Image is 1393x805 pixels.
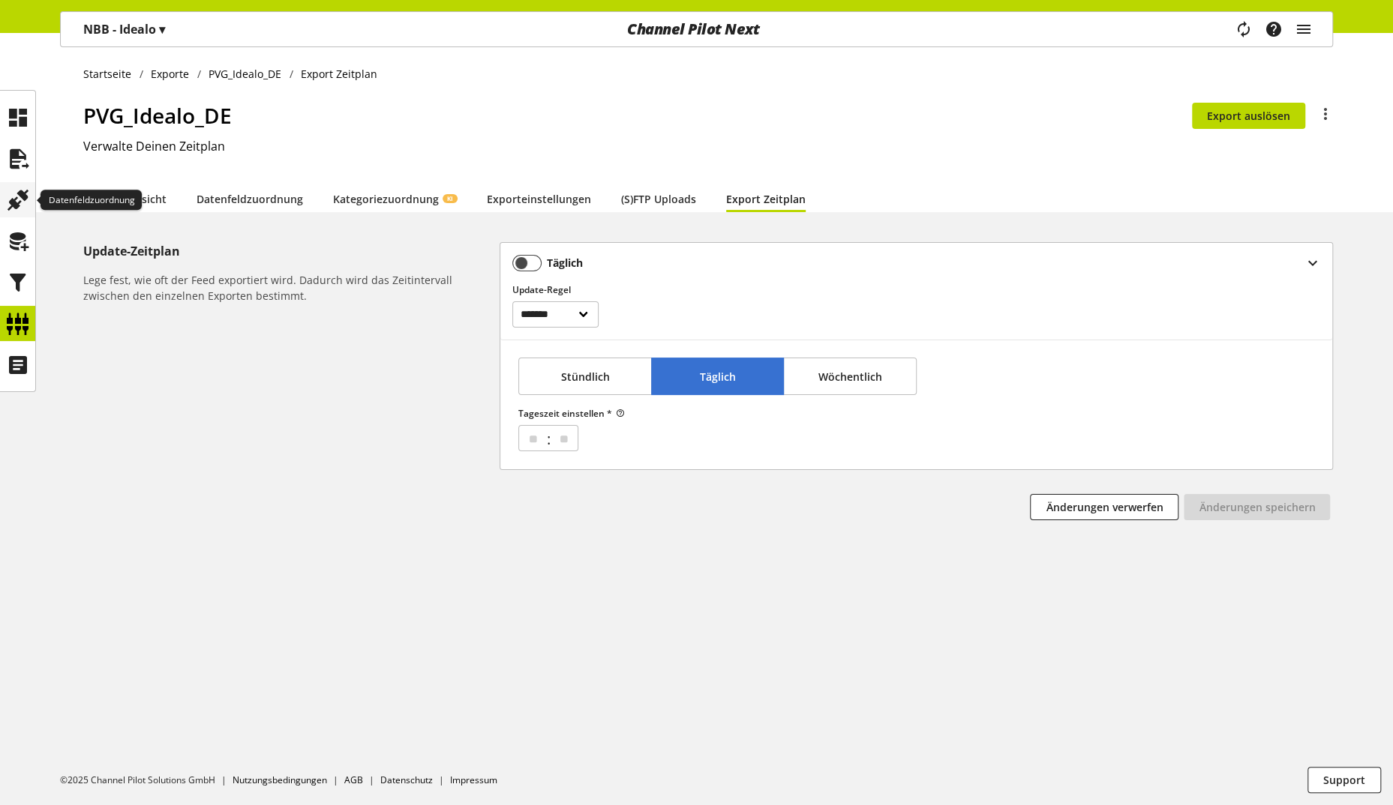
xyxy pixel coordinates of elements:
[83,272,494,304] h6: Lege fest, wie oft der Feed exportiert wird. Dadurch wird das Zeitintervall zwischen den einzelne...
[1323,772,1365,788] span: Support
[151,66,189,82] span: Exporte
[512,283,571,296] span: Update-Regel
[783,358,916,395] button: Wöchentlich
[447,194,453,203] span: KI
[547,255,583,271] b: Täglich
[518,407,612,420] span: Tageszeit einstellen *
[83,242,494,260] h5: Update-Zeitplan
[1207,108,1290,124] span: Export auslösen
[83,20,165,38] p: NBB - Idealo
[1046,499,1163,515] span: Änderungen verwerfen
[726,191,806,207] a: Export Zeitplan
[83,66,131,82] span: Startseite
[83,66,140,82] a: Startseite
[1030,494,1178,520] button: Änderungen verwerfen
[651,358,784,395] button: Täglich
[518,358,651,395] button: Stündlich
[450,774,497,786] a: Impressum
[344,774,363,786] a: AGB
[333,191,457,207] a: KategoriezuordnungKI
[60,11,1333,47] nav: main navigation
[818,369,881,385] span: Wöchentlich
[487,191,591,207] a: Exporteinstellungen
[1184,494,1330,520] button: Änderungen speichern
[41,190,142,211] div: Datenfeldzuordnung
[233,774,327,786] a: Nutzungsbedingungen
[1199,499,1315,515] span: Änderungen speichern
[143,66,197,82] a: Exporte
[159,21,165,37] span: ▾
[699,369,735,385] span: Täglich
[83,100,1192,131] h1: PVG_Idealo_DE
[621,191,696,207] a: (S)FTP Uploads
[1192,103,1305,129] button: Export auslösen
[83,137,1333,155] h2: Verwalte Deinen Zeitplan
[60,774,233,787] li: ©2025 Channel Pilot Solutions GmbH
[197,191,303,207] a: Datenfeldzuordnung
[380,774,433,786] a: Datenschutz
[547,426,551,452] span: :
[1307,767,1381,793] button: Support
[561,369,610,385] span: Stündlich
